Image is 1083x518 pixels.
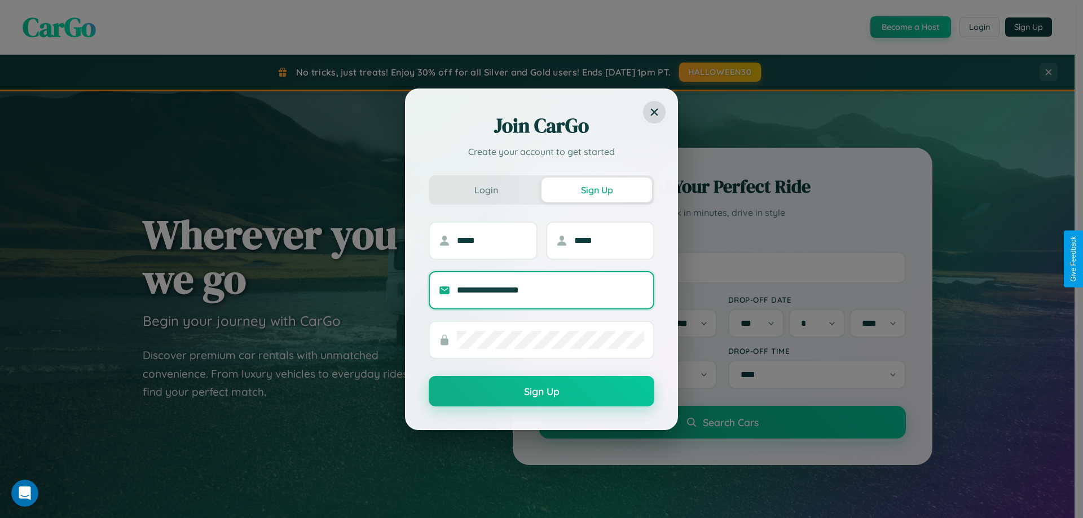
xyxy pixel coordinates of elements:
div: Give Feedback [1069,236,1077,282]
h2: Join CarGo [429,112,654,139]
button: Login [431,178,541,202]
button: Sign Up [429,376,654,406]
iframe: Intercom live chat [11,480,38,507]
p: Create your account to get started [429,145,654,158]
button: Sign Up [541,178,652,202]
